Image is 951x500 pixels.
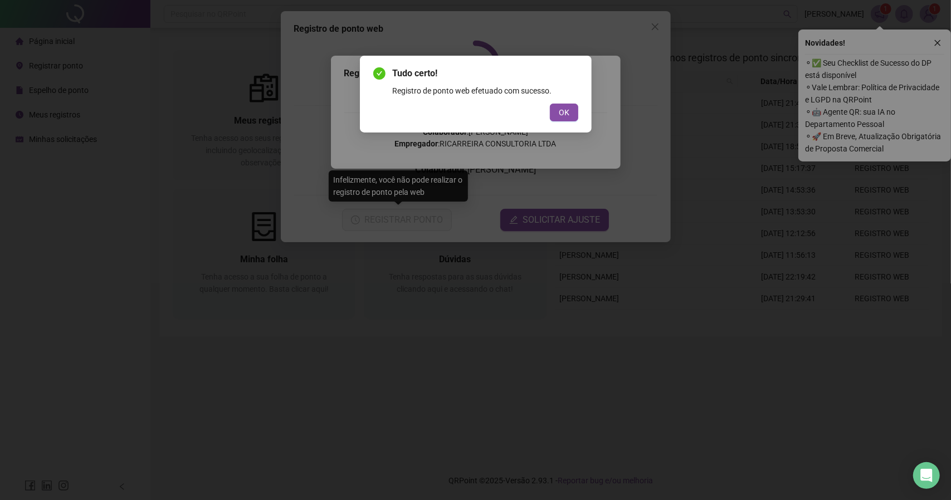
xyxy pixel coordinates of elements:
div: Registro de ponto web efetuado com sucesso. [392,85,578,97]
span: Tudo certo! [392,67,578,80]
span: OK [559,106,569,119]
span: check-circle [373,67,386,80]
button: OK [550,104,578,121]
div: Open Intercom Messenger [913,462,940,489]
